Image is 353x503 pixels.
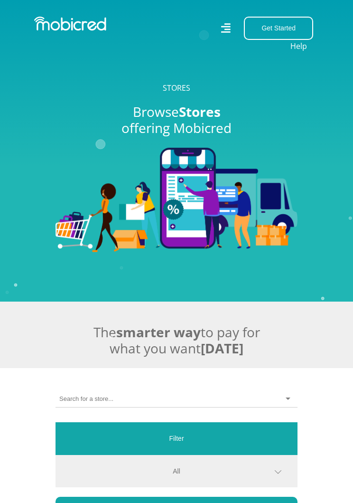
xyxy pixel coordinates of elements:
[34,17,106,31] img: Mobicred
[290,40,307,52] a: Help
[163,83,190,93] a: STORES
[173,466,180,476] div: All
[56,422,297,455] div: Filter
[56,104,297,136] h2: Browse offering Mobicred
[179,103,221,121] span: Stores
[56,148,297,252] img: Stores
[244,17,313,40] button: Get Started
